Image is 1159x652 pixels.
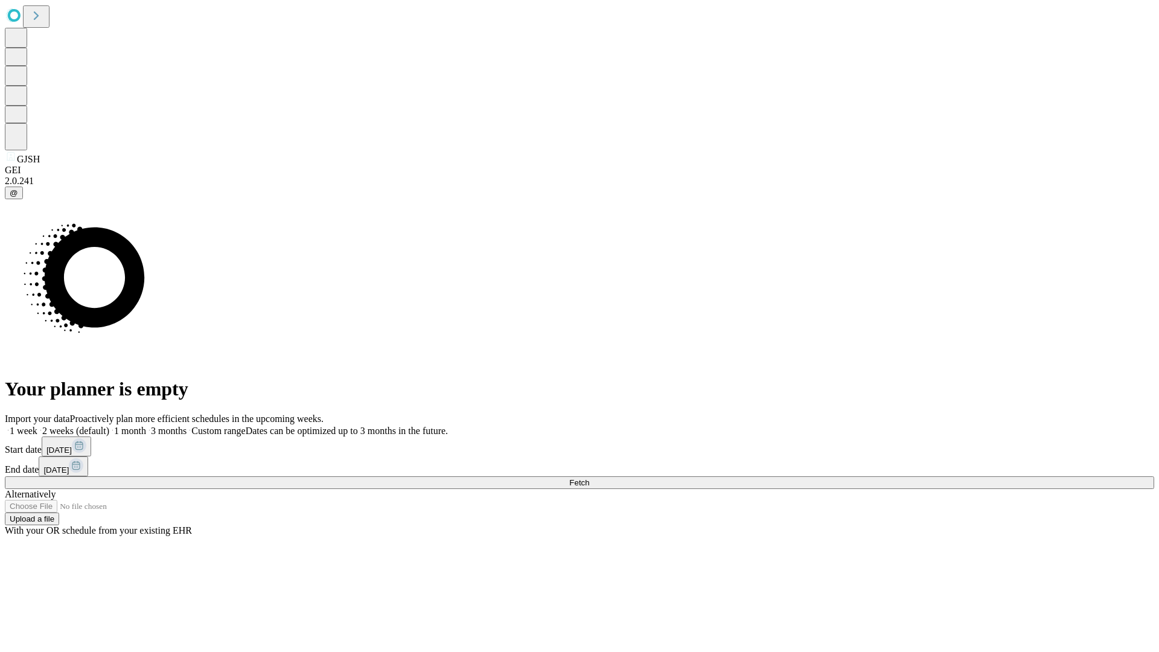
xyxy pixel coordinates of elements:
span: 1 month [114,426,146,436]
span: [DATE] [46,446,72,455]
button: [DATE] [39,456,88,476]
button: [DATE] [42,436,91,456]
span: Alternatively [5,489,56,499]
span: GJSH [17,154,40,164]
button: Upload a file [5,513,59,525]
h1: Your planner is empty [5,378,1154,400]
div: Start date [5,436,1154,456]
div: 2.0.241 [5,176,1154,187]
span: @ [10,188,18,197]
span: Dates can be optimized up to 3 months in the future. [246,426,448,436]
button: Fetch [5,476,1154,489]
span: 3 months [151,426,187,436]
span: 1 week [10,426,37,436]
button: @ [5,187,23,199]
span: Import your data [5,414,70,424]
span: With your OR schedule from your existing EHR [5,525,192,535]
span: 2 weeks (default) [42,426,109,436]
div: End date [5,456,1154,476]
span: Proactively plan more efficient schedules in the upcoming weeks. [70,414,324,424]
div: GEI [5,165,1154,176]
span: Custom range [191,426,245,436]
span: Fetch [569,478,589,487]
span: [DATE] [43,465,69,475]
